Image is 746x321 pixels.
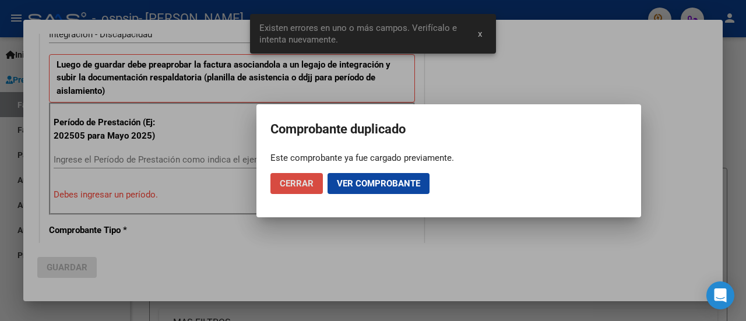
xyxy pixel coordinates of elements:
[270,118,627,140] h2: Comprobante duplicado
[270,152,627,164] div: Este comprobante ya fue cargado previamente.
[280,178,314,189] span: Cerrar
[706,281,734,309] div: Open Intercom Messenger
[328,173,430,194] button: Ver comprobante
[270,173,323,194] button: Cerrar
[337,178,420,189] span: Ver comprobante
